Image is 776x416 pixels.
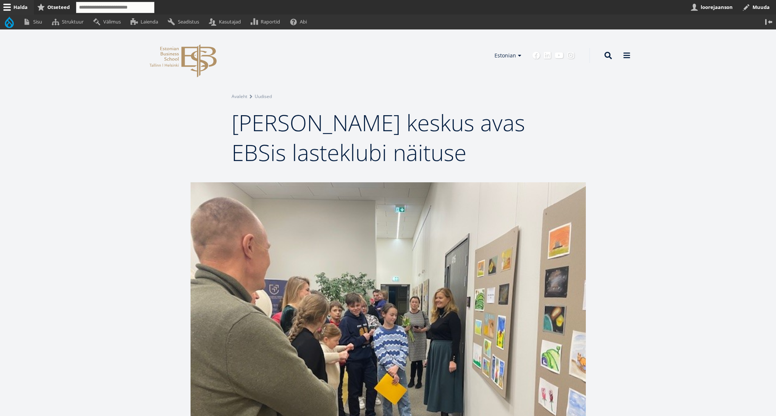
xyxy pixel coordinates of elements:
span: [PERSON_NAME] keskus avas EBSis lasteklubi näituse [232,107,525,168]
a: Raportid [248,15,287,29]
a: Uudised [255,93,272,100]
button: Vertikaalasend [761,15,776,29]
a: Kasutajad [205,15,247,29]
a: Facebook [532,52,540,59]
a: Linkedin [544,52,551,59]
a: Seadistus [164,15,205,29]
a: Struktuur [48,15,90,29]
a: Välimus [90,15,127,29]
a: Avaleht [232,93,247,100]
a: Abi [287,15,314,29]
a: Laienda [127,15,164,29]
a: Instagram [567,52,575,59]
a: Sisu [20,15,48,29]
a: Youtube [555,52,563,59]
